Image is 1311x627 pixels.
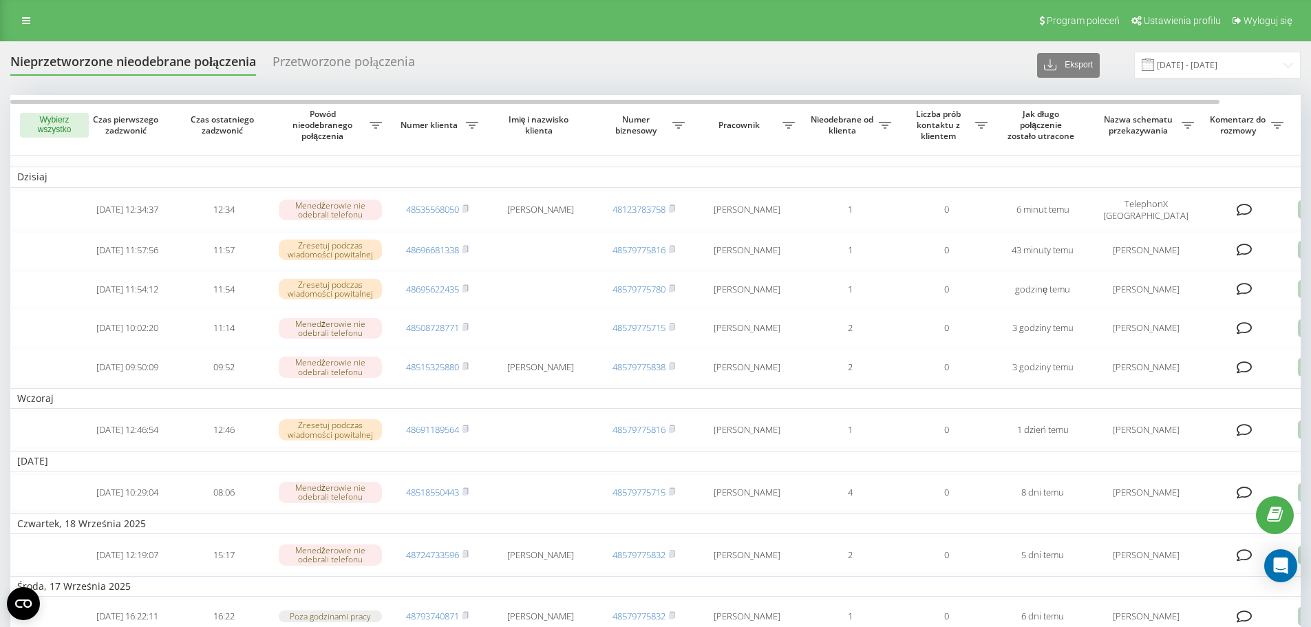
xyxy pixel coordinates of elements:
[1005,109,1080,141] span: Jak długo połączenie zostało utracone
[612,321,665,334] a: 48579775715
[1208,114,1271,136] span: Komentarz do rozmowy
[79,191,175,229] td: [DATE] 12:34:37
[1091,232,1201,268] td: [PERSON_NAME]
[612,283,665,295] a: 48579775780
[898,412,994,448] td: 0
[1091,349,1201,385] td: [PERSON_NAME]
[279,109,370,141] span: Powód nieodebranego połączenia
[1264,549,1297,582] div: Open Intercom Messenger
[273,54,415,76] div: Przetworzone połączenia
[612,486,665,498] a: 48579775715
[279,200,382,220] div: Menedżerowie nie odebrali telefonu
[802,271,898,308] td: 1
[279,318,382,339] div: Menedżerowie nie odebrali telefonu
[612,361,665,373] a: 48579775838
[79,232,175,268] td: [DATE] 11:57:56
[279,357,382,377] div: Menedżerowie nie odebrali telefonu
[485,191,595,229] td: [PERSON_NAME]
[994,271,1091,308] td: godzinę temu
[175,412,272,448] td: 12:46
[497,114,584,136] span: Imię i nazwisko klienta
[898,232,994,268] td: 0
[898,349,994,385] td: 0
[406,549,459,561] a: 48724733596
[692,191,802,229] td: [PERSON_NAME]
[1091,474,1201,511] td: [PERSON_NAME]
[10,54,256,76] div: Nieprzetworzone nieodebrane połączenia
[1144,15,1221,26] span: Ustawienia profilu
[186,114,261,136] span: Czas ostatniego zadzwonić
[79,271,175,308] td: [DATE] 11:54:12
[692,271,802,308] td: [PERSON_NAME]
[802,412,898,448] td: 1
[1244,15,1292,26] span: Wyloguj się
[994,349,1091,385] td: 3 godziny temu
[279,610,382,622] div: Poza godzinami pracy
[7,587,40,620] button: Open CMP widget
[406,610,459,622] a: 48793740871
[406,361,459,373] a: 48515325880
[175,271,272,308] td: 11:54
[279,419,382,440] div: Zresetuj podczas wiadomości powitalnej
[692,310,802,346] td: [PERSON_NAME]
[802,310,898,346] td: 2
[994,232,1091,268] td: 43 minuty temu
[406,244,459,256] a: 48696681338
[79,310,175,346] td: [DATE] 10:02:20
[396,120,466,131] span: Numer klienta
[994,412,1091,448] td: 1 dzień temu
[406,486,459,498] a: 48518550443
[406,321,459,334] a: 48508728771
[692,412,802,448] td: [PERSON_NAME]
[90,114,164,136] span: Czas pierwszego zadzwonić
[692,349,802,385] td: [PERSON_NAME]
[898,191,994,229] td: 0
[994,474,1091,511] td: 8 dni temu
[809,114,879,136] span: Nieodebrane od klienta
[79,412,175,448] td: [DATE] 12:46:54
[79,349,175,385] td: [DATE] 09:50:09
[612,423,665,436] a: 48579775816
[485,537,595,573] td: [PERSON_NAME]
[279,544,382,565] div: Menedżerowie nie odebrali telefonu
[692,474,802,511] td: [PERSON_NAME]
[802,474,898,511] td: 4
[279,240,382,260] div: Zresetuj podczas wiadomości powitalnej
[802,349,898,385] td: 2
[994,537,1091,573] td: 5 dni temu
[175,474,272,511] td: 08:06
[898,310,994,346] td: 0
[1091,537,1201,573] td: [PERSON_NAME]
[175,232,272,268] td: 11:57
[79,474,175,511] td: [DATE] 10:29:04
[1091,271,1201,308] td: [PERSON_NAME]
[406,423,459,436] a: 48691189564
[898,537,994,573] td: 0
[602,114,672,136] span: Numer biznesowy
[20,113,89,138] button: Wybierz wszystko
[79,537,175,573] td: [DATE] 12:19:07
[485,349,595,385] td: [PERSON_NAME]
[612,610,665,622] a: 48579775832
[1091,310,1201,346] td: [PERSON_NAME]
[1091,191,1201,229] td: TelephonX [GEOGRAPHIC_DATA]
[175,310,272,346] td: 11:14
[612,549,665,561] a: 48579775832
[1037,53,1100,78] button: Eksport
[802,232,898,268] td: 1
[692,537,802,573] td: [PERSON_NAME]
[802,537,898,573] td: 2
[175,349,272,385] td: 09:52
[994,191,1091,229] td: 6 minut temu
[905,109,975,141] span: Liczba prób kontaktu z klientem
[279,279,382,299] div: Zresetuj podczas wiadomości powitalnej
[898,474,994,511] td: 0
[1047,15,1120,26] span: Program poleceń
[802,191,898,229] td: 1
[1098,114,1182,136] span: Nazwa schematu przekazywania
[279,482,382,502] div: Menedżerowie nie odebrali telefonu
[612,244,665,256] a: 48579775816
[898,271,994,308] td: 0
[612,203,665,215] a: 48123783758
[406,203,459,215] a: 48535568050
